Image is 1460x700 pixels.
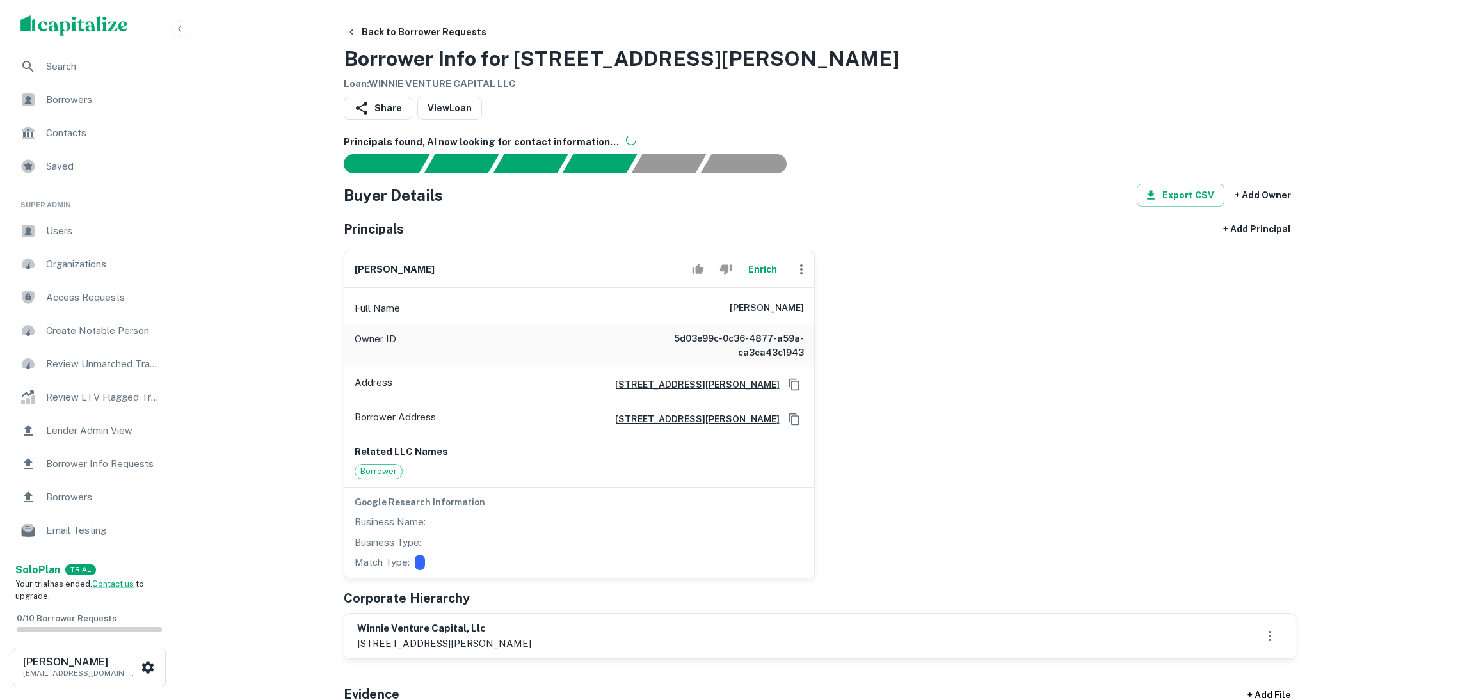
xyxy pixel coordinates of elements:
[1218,218,1296,241] button: + Add Principal
[687,257,709,282] button: Accept
[355,410,436,429] p: Borrower Address
[10,118,168,148] a: Contacts
[46,290,161,305] span: Access Requests
[15,564,60,576] strong: Solo Plan
[15,579,144,601] span: Your trial has ended. to upgrade.
[46,489,161,505] span: Borrowers
[10,216,168,246] a: Users
[46,523,161,538] span: Email Testing
[355,514,426,530] p: Business Name:
[10,349,168,379] a: Review Unmatched Transactions
[355,535,421,550] p: Business Type:
[357,621,531,636] h6: winnie venture capital, llc
[10,449,168,479] a: Borrower Info Requests
[344,97,412,120] button: Share
[631,154,706,173] div: Principals found, still searching for contact information. This may take time...
[417,97,482,120] a: ViewLoan
[701,154,802,173] div: AI fulfillment process complete.
[355,331,396,360] p: Owner ID
[10,84,168,115] a: Borrowers
[355,262,435,277] h6: [PERSON_NAME]
[46,125,161,141] span: Contacts
[1230,184,1296,207] button: + Add Owner
[23,667,138,679] p: [EMAIL_ADDRESS][DOMAIN_NAME]
[355,495,804,509] h6: Google Research Information
[1137,184,1224,207] button: Export CSV
[650,331,804,360] h6: 5d03e99c-0c36-4877-a59a-ca3ca43c1943
[328,154,424,173] div: Sending borrower request to AI...
[355,375,392,394] p: Address
[714,257,737,282] button: Reject
[605,378,780,392] a: [STREET_ADDRESS][PERSON_NAME]
[10,382,168,413] a: Review LTV Flagged Transactions
[355,301,400,316] p: Full Name
[17,614,116,623] span: 0 / 10 Borrower Requests
[10,548,168,579] a: Email Analytics
[562,154,637,173] div: Principals found, AI now looking for contact information...
[10,249,168,280] a: Organizations
[46,223,161,239] span: Users
[46,92,161,107] span: Borrowers
[344,135,1296,150] h6: Principals found, AI now looking for contact information...
[10,184,168,216] li: Super Admin
[46,59,161,74] span: Search
[424,154,499,173] div: Your request is received and processing...
[46,390,161,405] span: Review LTV Flagged Transactions
[785,410,804,429] button: Copy Address
[46,323,161,338] span: Create Notable Person
[493,154,568,173] div: Documents found, AI parsing details...
[46,159,161,174] span: Saved
[355,444,804,459] p: Related LLC Names
[785,375,804,394] button: Copy Address
[344,219,404,239] h5: Principals
[730,301,804,316] h6: [PERSON_NAME]
[15,562,60,578] a: SoloPlan
[46,456,161,472] span: Borrower Info Requests
[10,415,168,446] a: Lender Admin View
[46,423,161,438] span: Lender Admin View
[10,151,168,182] a: Saved
[10,282,168,313] a: Access Requests
[10,51,168,82] a: Search
[65,564,96,575] div: TRIAL
[1396,598,1460,659] iframe: Chat Widget
[355,465,402,478] span: Borrower
[742,257,783,282] button: Enrich
[344,77,899,91] h6: Loan : WINNIE VENTURE CAPITAL LLC
[46,356,161,372] span: Review Unmatched Transactions
[13,648,166,687] button: [PERSON_NAME][EMAIL_ADDRESS][DOMAIN_NAME]
[344,44,899,74] h3: Borrower Info for [STREET_ADDRESS][PERSON_NAME]
[344,589,470,608] h5: Corporate Hierarchy
[357,636,531,651] p: [STREET_ADDRESS][PERSON_NAME]
[20,15,128,36] img: capitalize-logo.png
[10,482,168,513] a: Borrowers
[355,555,410,570] p: Match Type:
[341,20,492,44] button: Back to Borrower Requests
[344,184,443,207] h4: Buyer Details
[605,412,780,426] a: [STREET_ADDRESS][PERSON_NAME]
[46,257,161,272] span: Organizations
[10,515,168,546] a: Email Testing
[10,315,168,346] a: Create Notable Person
[23,657,138,667] h6: [PERSON_NAME]
[92,579,134,589] a: Contact us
